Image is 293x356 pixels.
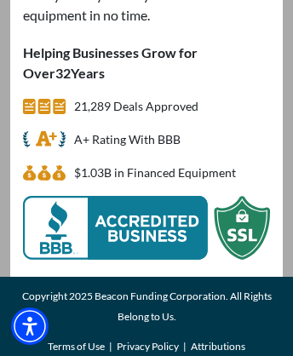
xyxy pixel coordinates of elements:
img: BBB Acredited Business and SSL Protection [23,196,270,260]
p: 21,289 Deals Approved [74,96,198,117]
p: Helping Businesses Grow for Over Years [23,43,270,83]
p: $1.03B in Financed Equipment [74,163,236,183]
span: Copyright 2025 Beacon Funding Corporation. All Rights Belong to Us. [20,286,273,327]
span: 32 [55,65,71,81]
div: Accessibility Menu [11,307,49,345]
p: A+ Rating With BBB [74,129,181,150]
